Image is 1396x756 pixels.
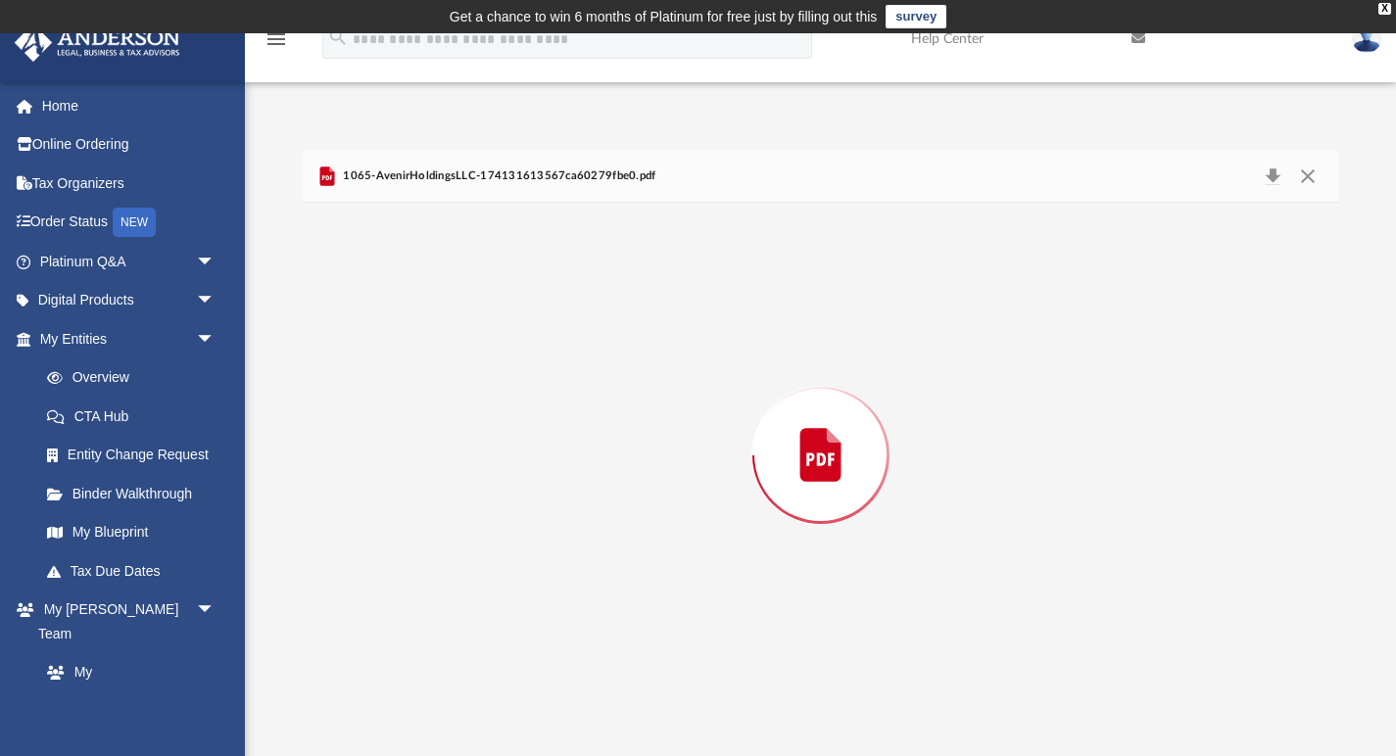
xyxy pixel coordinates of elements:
a: Entity Change Request [27,436,245,475]
span: arrow_drop_down [196,591,235,631]
i: search [327,26,349,48]
a: Order StatusNEW [14,203,245,243]
a: My Blueprint [27,513,235,552]
button: Close [1290,163,1325,190]
span: arrow_drop_down [196,319,235,359]
a: My Entitiesarrow_drop_down [14,319,245,358]
a: My [PERSON_NAME] Team [27,653,225,740]
a: Overview [27,358,245,398]
a: Platinum Q&Aarrow_drop_down [14,242,245,281]
a: My [PERSON_NAME] Teamarrow_drop_down [14,591,235,653]
a: survey [886,5,946,28]
button: Download [1255,163,1290,190]
span: arrow_drop_down [196,281,235,321]
span: arrow_drop_down [196,242,235,282]
a: Tax Organizers [14,164,245,203]
span: 1065-AvenirHoldingsLLC-174131613567ca60279fbe0.pdf [339,167,656,185]
div: Get a chance to win 6 months of Platinum for free just by filling out this [450,5,878,28]
div: NEW [113,208,156,237]
img: Anderson Advisors Platinum Portal [9,24,186,62]
a: CTA Hub [27,397,245,436]
a: Digital Productsarrow_drop_down [14,281,245,320]
a: Binder Walkthrough [27,474,245,513]
div: close [1378,3,1391,15]
a: Online Ordering [14,125,245,165]
img: User Pic [1352,24,1381,53]
a: Home [14,86,245,125]
i: menu [265,27,288,51]
div: Preview [303,151,1339,708]
a: Tax Due Dates [27,551,245,591]
a: menu [265,37,288,51]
